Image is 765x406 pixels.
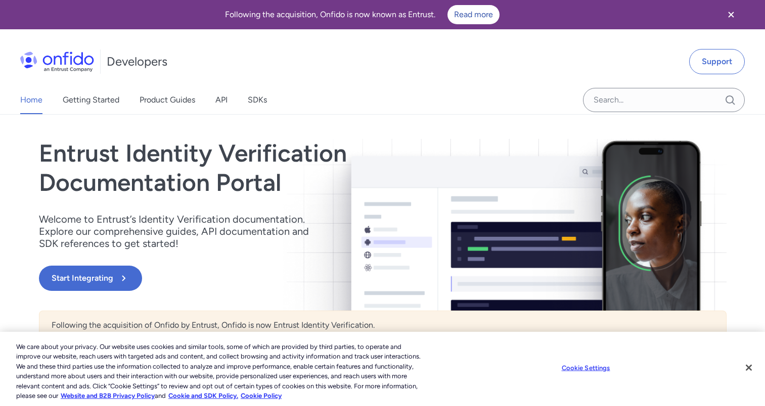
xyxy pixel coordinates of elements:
[447,5,500,24] a: Read more
[241,392,282,399] a: Cookie Policy
[20,86,42,114] a: Home
[738,357,760,379] button: Close
[215,86,228,114] a: API
[248,86,267,114] a: SDKs
[583,88,745,112] input: Onfido search input field
[20,52,94,72] img: Onfido Logo
[63,86,119,114] a: Getting Started
[39,311,727,400] div: Following the acquisition of Onfido by Entrust, Onfido is now Entrust Identity Verification. As a...
[689,49,745,74] a: Support
[39,213,322,249] p: Welcome to Entrust’s Identity Verification documentation. Explore our comprehensive guides, API d...
[140,86,195,114] a: Product Guides
[554,358,617,378] button: Cookie Settings
[39,139,520,197] h1: Entrust Identity Verification Documentation Portal
[168,392,238,399] a: Cookie and SDK Policy.
[107,54,167,70] h1: Developers
[61,392,155,399] a: More information about our cookie policy., opens in a new tab
[712,2,750,27] button: Close banner
[16,342,421,401] div: We care about your privacy. Our website uses cookies and similar tools, some of which are provide...
[725,9,737,21] svg: Close banner
[39,266,142,291] button: Start Integrating
[39,266,520,291] a: Start Integrating
[12,5,712,24] div: Following the acquisition, Onfido is now known as Entrust.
